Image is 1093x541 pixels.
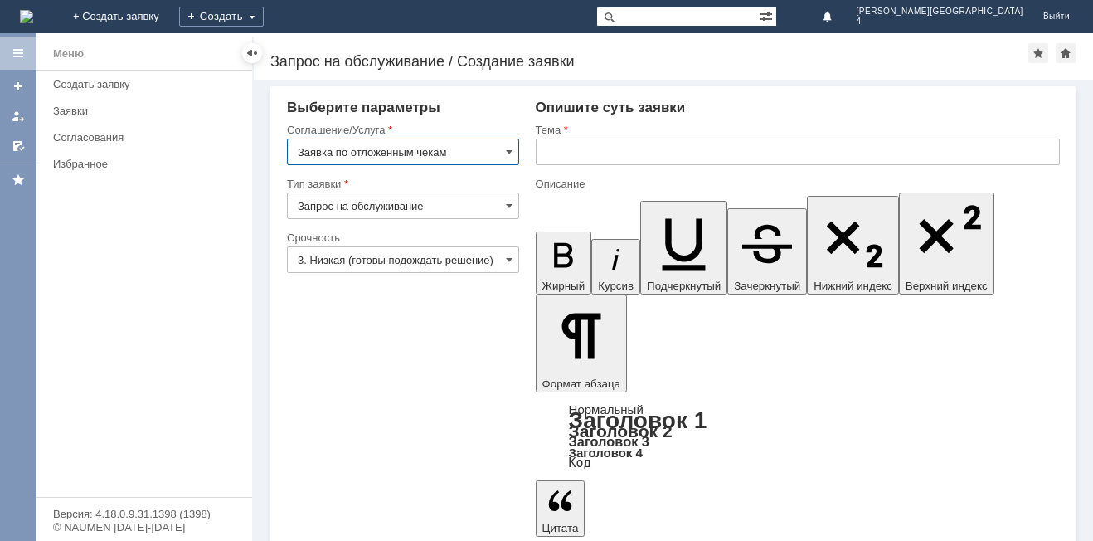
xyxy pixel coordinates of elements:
span: 4 [857,17,1023,27]
img: logo [20,10,33,23]
div: Меню [53,44,84,64]
span: Зачеркнутый [734,280,800,292]
a: Заявки [46,98,249,124]
a: Нормальный [569,402,644,417]
span: Курсив [598,280,634,292]
a: Заголовок 1 [569,407,707,433]
span: Выберите параметры [287,100,440,115]
div: Добавить в избранное [1028,43,1048,63]
span: Нижний индекс [814,280,892,292]
a: Заголовок 4 [569,446,643,460]
div: Описание [536,178,1057,189]
button: Формат абзаца [536,295,627,392]
div: Скрыть меню [242,43,262,63]
div: Тип заявки [287,178,516,189]
div: Запрос на обслуживание / Создание заявки [270,53,1028,70]
span: Подчеркнутый [647,280,721,292]
button: Верхний индекс [899,193,994,295]
a: Заголовок 3 [569,434,649,449]
div: Заявки [53,105,242,117]
div: Соглашение/Услуга [287,124,516,135]
a: Создать заявку [46,71,249,97]
a: Мои согласования [5,133,32,159]
a: Код [569,456,591,470]
div: Создать [179,7,264,27]
div: Срочность [287,232,516,243]
div: Создать заявку [53,78,242,90]
div: Версия: 4.18.0.9.31.1398 (1398) [53,509,236,519]
a: Создать заявку [5,73,32,100]
span: Расширенный поиск [760,7,776,23]
span: Верхний индекс [906,280,988,292]
button: Нижний индекс [807,196,899,295]
div: Формат абзаца [536,404,1060,469]
a: Заголовок 2 [569,422,673,441]
button: Курсив [591,239,640,295]
div: Тема [536,124,1057,135]
div: Избранное [53,158,224,170]
div: Сделать домашней страницей [1056,43,1076,63]
span: Формат абзаца [542,378,620,390]
div: © NAUMEN [DATE]-[DATE] [53,522,236,533]
span: Опишите суть заявки [536,100,686,115]
div: Согласования [53,131,242,144]
a: Мои заявки [5,103,32,129]
button: Жирный [536,232,592,295]
span: [PERSON_NAME][GEOGRAPHIC_DATA] [857,7,1023,17]
a: Перейти на домашнюю страницу [20,10,33,23]
button: Подчеркнутый [640,201,727,295]
button: Зачеркнутый [727,208,807,295]
a: Согласования [46,124,249,150]
button: Цитата [536,480,585,537]
span: Цитата [542,522,579,534]
span: Жирный [542,280,585,292]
